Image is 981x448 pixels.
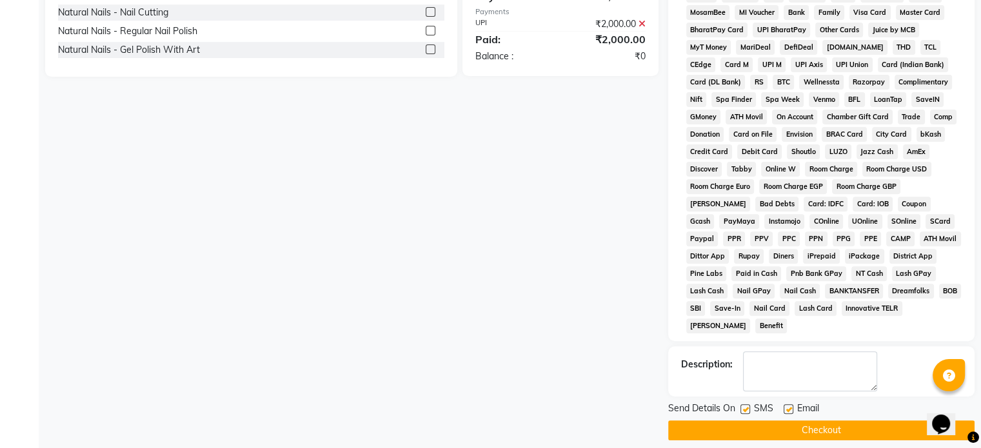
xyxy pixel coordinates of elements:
div: Balance : [466,50,560,63]
div: Natural Nails - Nail Cutting [58,6,168,19]
span: Spa Week [761,92,804,107]
div: Natural Nails - Gel Polish With Art [58,43,200,57]
span: UPI BharatPay [753,23,810,37]
span: Nail Card [749,301,789,316]
div: Paid: [466,32,560,47]
span: Comp [930,110,957,124]
span: LUZO [825,144,851,159]
span: Dittor App [686,249,729,264]
span: Juice by MCB [868,23,919,37]
span: [DOMAIN_NAME] [822,40,887,55]
span: Coupon [898,197,931,211]
span: AmEx [903,144,930,159]
span: MyT Money [686,40,731,55]
span: On Account [772,110,817,124]
span: bKash [917,127,946,142]
span: BRAC Card [822,127,867,142]
span: PayMaya [719,214,759,229]
span: Lash Card [795,301,837,316]
span: Visa Card [849,5,891,20]
span: Email [797,402,819,418]
span: Lash Cash [686,284,728,298]
span: RS [750,75,768,90]
span: Spa Finder [711,92,756,107]
span: Nift [686,92,707,107]
span: NT Cash [851,266,887,281]
iframe: chat widget [927,396,968,435]
span: Benefit [755,318,787,333]
span: Donation [686,127,724,142]
span: City Card [872,127,911,142]
span: Pine Labs [686,266,727,281]
span: iPackage [845,249,884,264]
span: SCard [926,214,955,229]
span: UPI Union [832,57,873,72]
span: Credit Card [686,144,733,159]
span: MI Voucher [735,5,778,20]
div: Description: [681,358,733,371]
span: CAMP [886,231,915,246]
span: Shoutlo [787,144,820,159]
span: TCL [920,40,941,55]
span: Instamojo [764,214,804,229]
span: Send Details On [668,402,735,418]
span: Innovative TELR [842,301,902,316]
div: ₹2,000.00 [560,32,655,47]
span: Card M [720,57,753,72]
span: Complimentary [895,75,953,90]
span: Envision [782,127,817,142]
div: UPI [466,17,560,31]
span: Card (Indian Bank) [878,57,949,72]
span: [PERSON_NAME] [686,318,751,333]
span: Nail GPay [733,284,775,298]
span: Paypal [686,231,718,246]
span: Chamber Gift Card [822,110,893,124]
span: PPC [778,231,800,246]
div: Payments [475,6,646,17]
span: Room Charge [805,162,857,177]
span: BOB [939,284,962,298]
span: UPI Axis [791,57,827,72]
span: MariDeal [736,40,775,55]
span: Bank [784,5,809,20]
span: Trade [898,110,925,124]
span: Gcash [686,214,715,229]
span: GMoney [686,110,721,124]
span: BharatPay Card [686,23,748,37]
span: SOnline [887,214,921,229]
span: Bad Debts [755,197,798,211]
span: Discover [686,162,722,177]
span: Rupay [734,249,764,264]
span: ATH Movil [726,110,767,124]
span: Room Charge EGP [759,179,827,194]
span: Dreamfolks [888,284,934,298]
span: Debit Card [737,144,782,159]
span: Wellnessta [799,75,844,90]
div: ₹2,000.00 [560,17,655,31]
span: Nail Cash [780,284,820,298]
span: Card on File [729,127,777,142]
span: CEdge [686,57,716,72]
span: Razorpay [849,75,889,90]
span: DefiDeal [780,40,817,55]
span: Venmo [809,92,839,107]
span: SBI [686,301,706,316]
span: Paid in Cash [731,266,781,281]
span: SMS [754,402,773,418]
span: LoanTap [870,92,907,107]
span: PPN [805,231,827,246]
span: Card: IDFC [804,197,847,211]
span: UPI M [758,57,786,72]
span: [PERSON_NAME] [686,197,751,211]
span: Room Charge Euro [686,179,755,194]
span: BANKTANSFER [825,284,883,298]
span: Card: IOB [853,197,893,211]
span: Tabby [727,162,756,177]
span: COnline [809,214,843,229]
span: Lash GPay [892,266,936,281]
span: Diners [769,249,798,264]
span: PPE [860,231,881,246]
span: PPR [723,231,745,246]
span: Master Card [896,5,945,20]
button: Checkout [668,420,975,440]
